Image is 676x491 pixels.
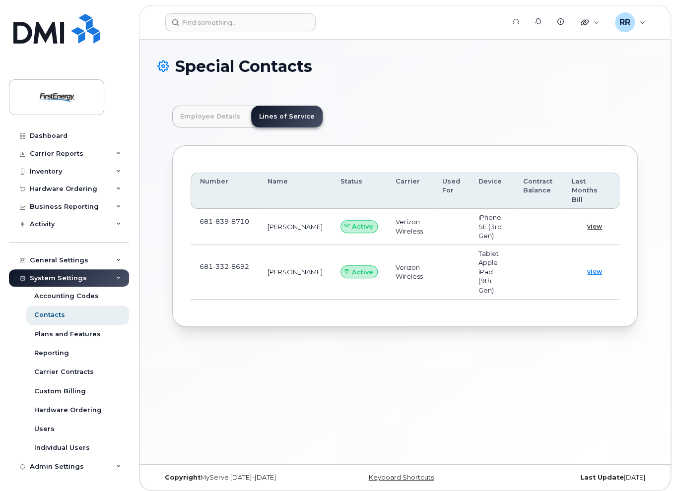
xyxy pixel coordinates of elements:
span: 8710 [229,217,249,225]
span: 681 [200,262,249,270]
span: view [587,222,602,231]
span: view [587,267,602,276]
td: [PERSON_NAME] [259,245,332,300]
td: Tablet Apple iPad (9th Gen) [470,245,514,300]
td: iPhone SE (3rd Gen) [470,209,514,245]
th: Contract Balance [514,173,563,209]
th: Used For [433,173,470,209]
span: Active [352,222,373,231]
a: view [572,216,610,238]
th: Carrier [387,173,433,209]
th: Status [332,173,387,209]
span: Active [352,267,373,277]
span: 681 [200,217,249,225]
th: Number [191,173,259,209]
strong: Last Update [580,474,624,481]
th: Name [259,173,332,209]
span: 332 [213,262,229,270]
a: Lines of Service [251,106,323,127]
a: Employee Details [172,106,248,127]
td: [PERSON_NAME] [259,209,332,245]
a: goToDevice [200,226,211,234]
th: Last Months Bill [563,173,619,209]
span: 839 [213,217,229,225]
iframe: Messenger Launcher [633,448,669,484]
a: view [572,261,610,283]
td: Verizon Wireless [387,245,433,300]
h1: Special Contacts [157,58,653,75]
th: Device [470,173,514,209]
a: Keyboard Shortcuts [368,474,433,481]
div: MyServe [DATE]–[DATE] [157,474,323,482]
strong: Copyright [165,474,201,481]
a: goToDevice [200,271,211,279]
span: 8692 [229,262,249,270]
div: [DATE] [487,474,653,482]
td: Verizon Wireless [387,209,433,245]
